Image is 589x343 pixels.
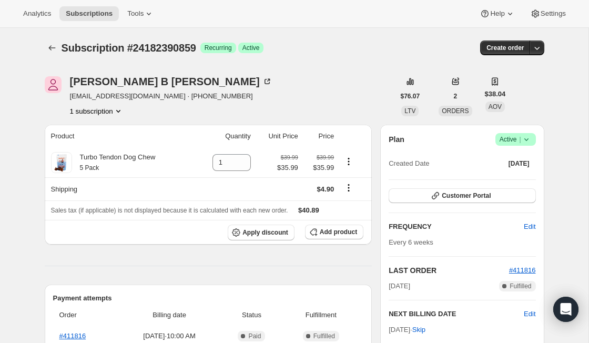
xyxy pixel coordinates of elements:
th: Product [45,125,195,148]
span: Settings [541,9,566,18]
span: Subscriptions [66,9,113,18]
a: #411816 [59,332,86,340]
span: [EMAIL_ADDRESS][DOMAIN_NAME] · [PHONE_NUMBER] [70,91,272,102]
span: Fulfilled [510,282,531,290]
span: Tools [127,9,144,18]
button: Apply discount [228,225,294,240]
th: Unit Price [254,125,301,148]
a: #411816 [509,266,536,274]
span: | [519,135,521,144]
span: Billing date [120,310,219,320]
img: product img [51,152,72,173]
button: Subscriptions [45,41,59,55]
button: Edit [524,309,535,319]
span: Add product [320,228,357,236]
h2: Payment attempts [53,293,364,304]
button: Settings [524,6,572,21]
span: AOV [489,103,502,110]
button: Add product [305,225,363,239]
th: Order [53,304,117,327]
span: Every 6 weeks [389,238,433,246]
span: Analytics [23,9,51,18]
span: Recurring [205,44,232,52]
th: Price [301,125,337,148]
span: $40.89 [298,206,319,214]
div: [PERSON_NAME] B [PERSON_NAME] [70,76,272,87]
span: Help [490,9,504,18]
span: Fulfillment [285,310,358,320]
span: [DATE] [389,281,410,291]
button: Tools [121,6,160,21]
span: Create order [486,44,524,52]
th: Shipping [45,177,195,200]
button: #411816 [509,265,536,276]
button: Subscriptions [59,6,119,21]
button: Edit [517,218,542,235]
span: Joe B Conley Md [45,76,62,93]
span: Subscription #24182390859 [62,42,196,54]
small: $39.99 [317,154,334,160]
button: Create order [480,41,530,55]
span: [DATE] · [389,326,425,334]
small: $39.99 [281,154,298,160]
button: Help [473,6,521,21]
span: $35.99 [304,163,334,173]
span: Active [500,134,532,145]
button: Product actions [70,106,124,116]
h2: LAST ORDER [389,265,509,276]
span: $76.07 [401,92,420,100]
span: $38.04 [485,89,506,99]
span: $4.90 [317,185,334,193]
span: ORDERS [442,107,469,115]
span: Edit [524,221,535,232]
span: Apply discount [242,228,288,237]
th: Quantity [195,125,254,148]
button: $76.07 [394,89,426,104]
div: Open Intercom Messenger [553,297,578,322]
button: Shipping actions [340,182,357,194]
span: 2 [454,92,458,100]
button: Customer Portal [389,188,535,203]
span: Skip [412,325,425,335]
button: Analytics [17,6,57,21]
span: Created Date [389,158,429,169]
span: Sales tax (if applicable) is not displayed because it is calculated with each new order. [51,207,288,214]
button: Product actions [340,156,357,167]
span: LTV [404,107,415,115]
span: Customer Portal [442,191,491,200]
h2: FREQUENCY [389,221,524,232]
button: [DATE] [502,156,536,171]
small: 5 Pack [80,164,99,171]
h2: Plan [389,134,404,145]
h2: NEXT BILLING DATE [389,309,524,319]
span: Paid [248,332,261,340]
button: Skip [406,321,432,338]
span: Fulfilled [313,332,335,340]
span: Status [225,310,278,320]
span: [DATE] [509,159,530,168]
span: Active [242,44,260,52]
button: 2 [448,89,464,104]
span: [DATE] · 10:00 AM [120,331,219,341]
div: Turbo Tendon Dog Chew [72,152,156,173]
span: $35.99 [277,163,298,173]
